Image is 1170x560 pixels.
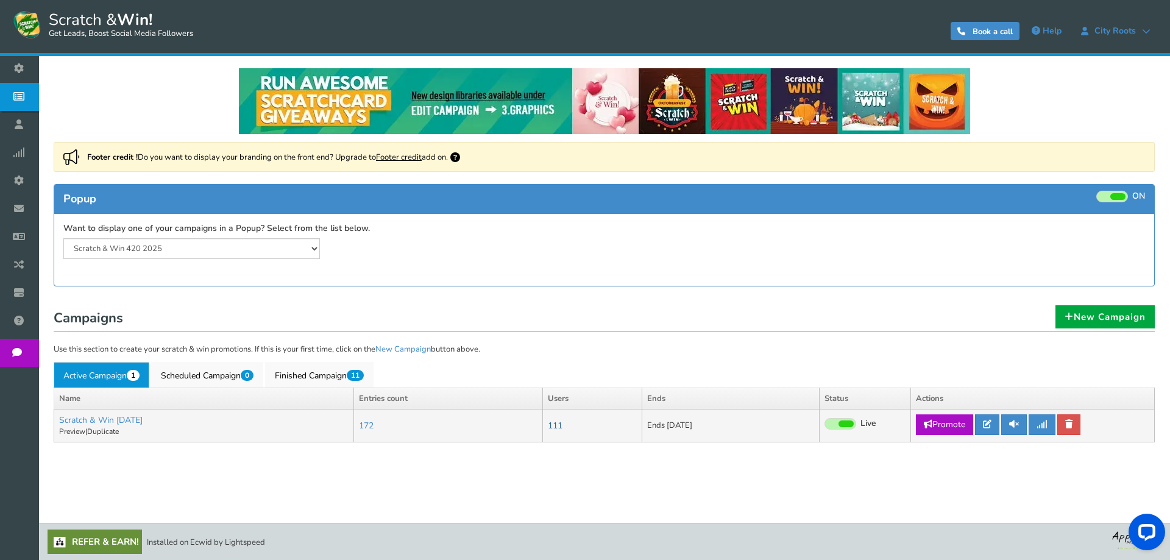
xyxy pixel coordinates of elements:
th: Name [54,388,354,409]
span: 1 [127,370,140,381]
a: Duplicate [87,427,119,436]
a: Book a call [951,22,1019,40]
a: 111 [548,420,562,431]
a: Scratch &Win! Get Leads, Boost Social Media Followers [12,9,193,40]
a: New Campaign [375,344,431,355]
a: Scratch & Win [DATE] [59,414,143,426]
span: Popup [63,191,96,206]
th: Entries count [354,388,543,409]
span: ON [1132,191,1145,202]
th: Actions [911,388,1155,409]
div: Do you want to display your branding on the front end? Upgrade to add on. [54,142,1155,172]
a: Promote [916,414,973,435]
span: 11 [347,370,364,381]
strong: Footer credit ! [87,152,138,163]
a: New Campaign [1055,305,1155,328]
span: Book a call [973,26,1013,37]
label: Want to display one of your campaigns in a Popup? Select from the list below. [63,223,370,235]
a: Scheduled Campaign [151,362,263,388]
span: Live [860,418,876,430]
strong: Win! [117,9,152,30]
a: Active Campaign [54,362,149,388]
th: Ends [642,388,820,409]
span: 0 [241,370,253,381]
span: Scratch & [43,9,193,40]
span: City Roots [1088,26,1142,36]
a: Finished Campaign [265,362,374,388]
a: 172 [359,420,374,431]
a: Footer credit [376,152,422,163]
img: Scratch and Win [12,9,43,40]
img: bg_logo_foot.webp [1112,530,1161,550]
p: Use this section to create your scratch & win promotions. If this is your first time, click on th... [54,344,1155,356]
a: Preview [59,427,85,436]
span: Help [1043,25,1062,37]
td: Ends [DATE] [642,409,820,442]
th: Status [820,388,911,409]
small: Get Leads, Boost Social Media Followers [49,29,193,39]
a: Help [1026,21,1068,41]
iframe: LiveChat chat widget [1119,509,1170,560]
h1: Campaigns [54,307,1155,331]
p: | [59,427,349,437]
th: Users [543,388,642,409]
a: Refer & Earn! [48,530,142,554]
img: festival-poster-2020.webp [239,68,970,134]
span: Installed on Ecwid by Lightspeed [147,537,265,548]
